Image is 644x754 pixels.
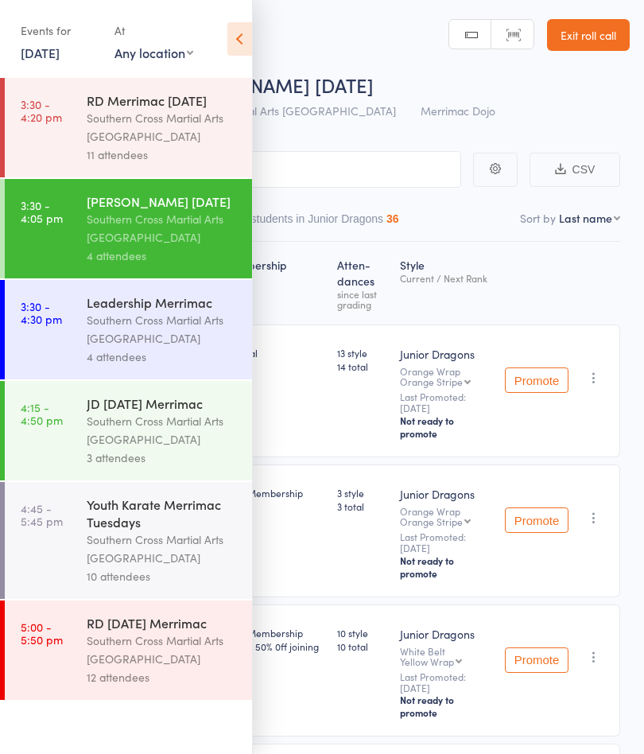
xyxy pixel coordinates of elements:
[400,671,492,694] small: Last Promoted: [DATE]
[5,78,252,177] a: 3:30 -4:20 pmRD Merrimac [DATE]Southern Cross Martial Arts [GEOGRAPHIC_DATA]11 attendees
[505,507,568,533] button: Promote
[400,366,492,387] div: Orange Wrap
[400,391,492,414] small: Last Promoted: [DATE]
[87,146,239,164] div: 11 attendees
[222,626,325,653] div: Basic Membership Weekly 50% 0ff joining
[337,289,387,309] div: since last grading
[87,567,239,585] div: 10 attendees
[337,639,387,653] span: 10 total
[337,346,387,360] span: 13 style
[21,502,63,527] time: 4:45 - 5:45 pm
[386,212,399,225] div: 36
[87,348,239,366] div: 4 attendees
[394,249,499,317] div: Style
[87,311,239,348] div: Southern Cross Martial Arts [GEOGRAPHIC_DATA]
[337,486,387,499] span: 3 style
[142,103,396,119] span: Southern Cross Martial Arts [GEOGRAPHIC_DATA]
[21,17,99,44] div: Events for
[400,694,492,719] div: Not ready to promote
[114,44,193,61] div: Any location
[400,506,492,527] div: Orange Wrap
[400,376,463,387] div: Orange Stripe
[331,249,394,317] div: Atten­dances
[87,394,239,412] div: JD [DATE] Merrimac
[87,614,239,632] div: RD [DATE] Merrimac
[87,293,239,311] div: Leadership Merrimac
[5,600,252,700] a: 5:00 -5:50 pmRD [DATE] MerrimacSouthern Cross Martial Arts [GEOGRAPHIC_DATA]12 attendees
[5,381,252,480] a: 4:15 -4:50 pmJD [DATE] MerrimacSouthern Cross Martial Arts [GEOGRAPHIC_DATA]3 attendees
[21,300,62,325] time: 3:30 - 4:30 pm
[520,210,556,226] label: Sort by
[87,668,239,686] div: 12 attendees
[5,482,252,599] a: 4:45 -5:45 pmYouth Karate Merrimac TuesdaysSouthern Cross Martial Arts [GEOGRAPHIC_DATA]10 attendees
[530,153,620,187] button: CSV
[400,626,492,642] div: Junior Dragons
[87,91,239,109] div: RD Merrimac [DATE]
[400,414,492,440] div: Not ready to promote
[400,554,492,580] div: Not ready to promote
[222,346,325,360] div: General
[87,247,239,265] div: 4 attendees
[337,626,387,639] span: 10 style
[505,367,568,393] button: Promote
[21,98,62,123] time: 3:30 - 4:20 pm
[505,647,568,673] button: Promote
[87,449,239,467] div: 3 attendees
[400,646,492,667] div: White Belt
[220,204,399,241] button: Other students in Junior Dragons36
[547,19,630,51] a: Exit roll call
[21,401,63,426] time: 4:15 - 4:50 pm
[87,210,239,247] div: Southern Cross Martial Arts [GEOGRAPHIC_DATA]
[87,109,239,146] div: Southern Cross Martial Arts [GEOGRAPHIC_DATA]
[87,632,239,668] div: Southern Cross Martial Arts [GEOGRAPHIC_DATA]
[87,192,239,210] div: [PERSON_NAME] [DATE]
[337,499,387,513] span: 3 total
[114,17,193,44] div: At
[157,72,374,98] span: [PERSON_NAME] [DATE]
[400,273,492,283] div: Current / Next Rank
[559,210,612,226] div: Last name
[400,346,492,362] div: Junior Dragons
[87,496,239,531] div: Youth Karate Merrimac Tuesdays
[400,486,492,502] div: Junior Dragons
[400,516,463,527] div: Orange Stripe
[21,199,63,224] time: 3:30 - 4:05 pm
[87,531,239,567] div: Southern Cross Martial Arts [GEOGRAPHIC_DATA]
[400,531,492,554] small: Last Promoted: [DATE]
[337,360,387,373] span: 14 total
[215,249,332,317] div: Membership
[400,656,454,667] div: Yellow Wrap
[21,620,63,646] time: 5:00 - 5:50 pm
[5,179,252,278] a: 3:30 -4:05 pm[PERSON_NAME] [DATE]Southern Cross Martial Arts [GEOGRAPHIC_DATA]4 attendees
[5,280,252,379] a: 3:30 -4:30 pmLeadership MerrimacSouthern Cross Martial Arts [GEOGRAPHIC_DATA]4 attendees
[222,486,325,513] div: Basic Membership Weekly
[87,412,239,449] div: Southern Cross Martial Arts [GEOGRAPHIC_DATA]
[421,103,495,119] span: Merrimac Dojo
[21,44,60,61] a: [DATE]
